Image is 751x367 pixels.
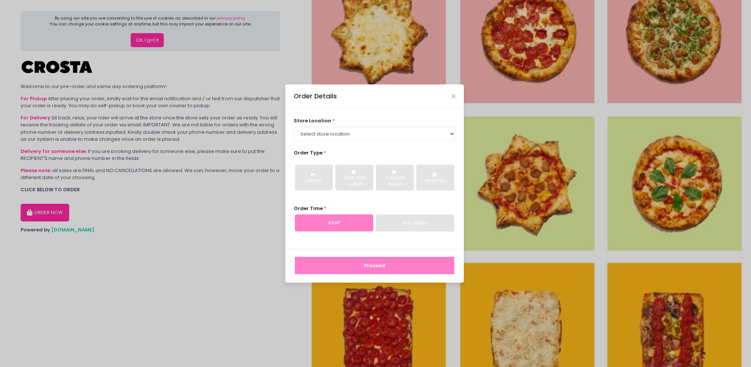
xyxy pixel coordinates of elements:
div: Curbside Pickup [381,175,409,188]
span: store location [294,117,331,124]
div: Click and Collect [341,175,368,188]
button: Delivery [295,165,333,191]
button: Click and Collect [335,165,373,191]
div: Order Details [294,91,337,101]
button: Meal Plan [416,165,454,191]
div: Meal Plan [422,178,449,184]
div: Delivery [300,178,328,184]
button: Close [452,94,455,98]
button: Curbside Pickup [376,165,414,191]
button: Proceed [295,257,454,275]
span: Order Time [294,205,323,212]
span: Order Type [294,149,322,156]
